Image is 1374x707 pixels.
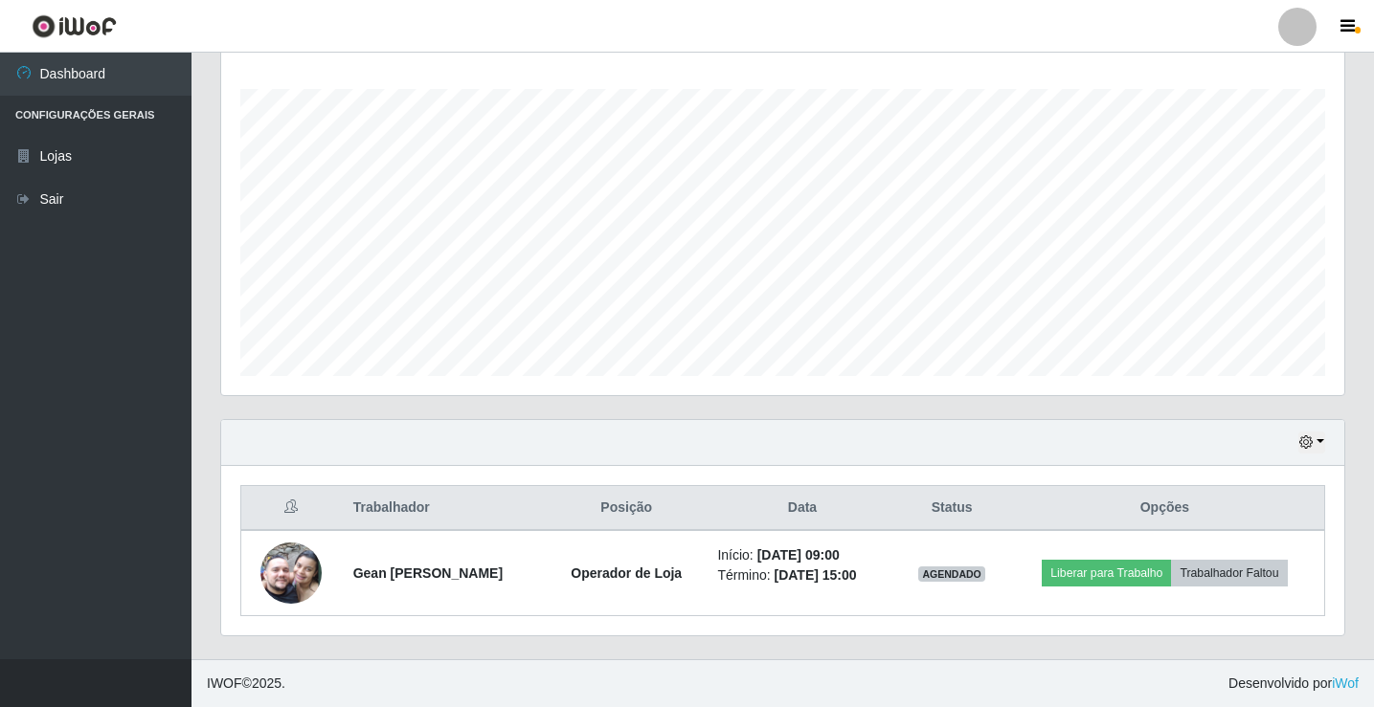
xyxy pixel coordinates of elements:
[353,565,503,581] strong: Gean [PERSON_NAME]
[571,565,682,581] strong: Operador de Loja
[717,545,887,565] li: Início:
[260,519,322,628] img: 1652876774989.jpeg
[775,567,857,583] time: [DATE] 15:00
[1042,560,1171,586] button: Liberar para Trabalho
[899,486,1005,531] th: Status
[757,547,840,563] time: [DATE] 09:00
[342,486,547,531] th: Trabalhador
[32,14,117,38] img: CoreUI Logo
[918,566,985,582] span: AGENDADO
[1171,560,1287,586] button: Trabalhador Faltou
[706,486,898,531] th: Data
[1332,675,1359,691] a: iWof
[717,565,887,585] li: Término:
[1005,486,1325,531] th: Opções
[207,674,285,694] span: © 2025 .
[1228,674,1359,694] span: Desenvolvido por
[207,675,242,691] span: IWOF
[547,486,706,531] th: Posição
